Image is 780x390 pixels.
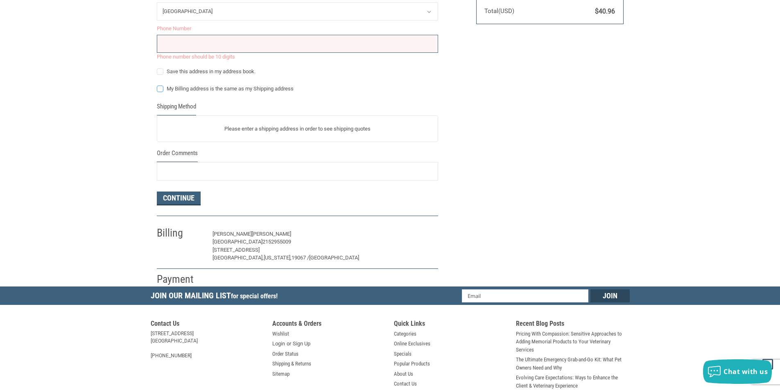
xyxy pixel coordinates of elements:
[252,231,291,237] span: [PERSON_NAME]
[412,228,438,241] button: Edit
[157,25,438,33] label: Phone Number
[272,370,289,378] a: Sitemap
[272,350,298,358] a: Order Status
[151,286,282,307] h5: Join Our Mailing List
[262,239,291,245] span: 2152955009
[394,380,417,388] a: Contact Us
[272,320,386,330] h5: Accounts & Orders
[157,226,205,240] h2: Billing
[723,367,768,376] span: Chat with us
[590,289,630,302] input: Join
[213,247,260,253] span: [STREET_ADDRESS]
[394,330,416,338] a: Categories
[292,255,309,261] span: 19067 /
[272,340,285,348] a: Login
[394,340,430,348] a: Online Exclusives
[293,340,310,348] a: Sign Up
[157,68,438,75] label: Save this address in my address book.
[595,7,615,15] span: $40.96
[516,356,630,372] a: The Ultimate Emergency Grab-and-Go Kit: What Pet Owners Need and Why
[157,86,438,92] label: My Billing address is the same as my Shipping address
[394,360,430,368] a: Popular Products
[516,320,630,330] h5: Recent Blog Posts
[703,359,772,384] button: Chat with us
[272,330,289,338] a: Wishlist
[484,7,514,15] span: Total (USD)
[157,273,205,286] h2: Payment
[309,255,359,261] span: [GEOGRAPHIC_DATA]
[213,231,252,237] span: [PERSON_NAME]
[462,289,588,302] input: Email
[151,320,265,330] h5: Contact Us
[272,360,311,368] a: Shipping & Returns
[231,292,278,300] span: for special offers!
[516,330,630,354] a: Pricing With Compassion: Sensitive Approaches to Adding Memorial Products to Your Veterinary Serv...
[394,320,508,330] h5: Quick Links
[516,374,630,390] a: Evolving Care Expectations: Ways to Enhance the Client & Veterinary Experience
[213,239,262,245] span: [GEOGRAPHIC_DATA]
[213,255,264,261] span: [GEOGRAPHIC_DATA],
[151,330,265,359] address: [STREET_ADDRESS] [GEOGRAPHIC_DATA] [PHONE_NUMBER]
[282,340,296,348] span: or
[157,102,196,115] legend: Shipping Method
[157,192,201,205] button: Continue
[394,370,413,378] a: About Us
[157,121,438,137] p: Please enter a shipping address in order to see shipping quotes
[264,255,292,261] span: [US_STATE],
[157,149,198,162] legend: Order Comments
[394,350,411,358] a: Specials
